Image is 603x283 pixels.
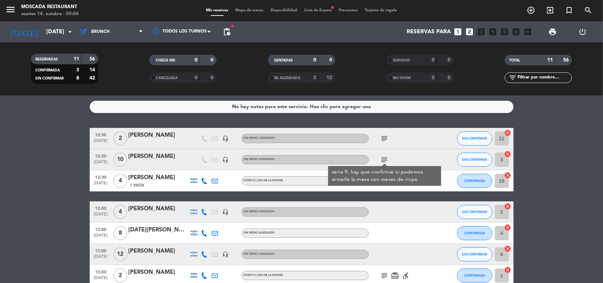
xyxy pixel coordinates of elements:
[35,77,64,80] span: SIN CONFIRMAR
[195,58,197,63] strong: 0
[92,160,110,168] span: [DATE]
[524,27,533,36] i: add_box
[5,4,16,15] i: menu
[301,8,335,12] span: Lista de Espera
[232,103,371,111] div: No hay notas para este servicio. Haz clic para agregar una
[113,269,127,283] span: 2
[448,75,452,80] strong: 0
[330,5,335,10] span: fiber_manual_record
[432,75,434,80] strong: 0
[464,179,485,183] span: CONFIRMADA
[508,73,517,82] i: filter_list
[457,247,492,261] button: SIN CONFIRMAR
[202,8,232,12] span: Mis reservas
[92,138,110,147] span: [DATE]
[500,27,509,36] i: looks_5
[313,75,316,80] strong: 2
[462,136,487,140] span: SIN CONFIRMAR
[223,209,229,215] i: headset_mic
[21,11,79,18] div: martes 14. octubre - 09:04
[244,179,283,182] span: EVENTO | Dia de la madre
[432,58,434,63] strong: 0
[393,76,411,80] span: NO SHOW
[578,28,587,36] i: power_settings_new
[92,225,110,233] span: 13:00
[361,8,401,12] span: Tarjetas de regalo
[548,28,557,36] span: print
[335,8,361,12] span: Pre-acceso
[504,203,512,210] i: cancel
[223,28,231,36] span: pending_actions
[5,24,43,40] i: [DATE]
[35,69,60,72] span: CONFIRMADA
[448,58,452,63] strong: 0
[244,274,283,277] span: EVENTO | Dia de la madre
[457,269,492,283] button: CONFIRMADA
[76,76,79,81] strong: 8
[464,273,485,277] span: CONFIRMADA
[223,135,229,142] i: headset_mic
[457,226,492,240] button: CONFIRMADA
[517,74,572,82] input: Filtrar por nombre...
[129,131,189,140] div: [PERSON_NAME]
[129,247,189,256] div: [PERSON_NAME]
[92,254,110,263] span: [DATE]
[244,158,275,161] span: Sin menú asignado
[129,225,189,235] div: [DATE][PERSON_NAME]
[73,57,79,61] strong: 11
[380,155,389,164] i: subject
[92,212,110,220] span: [DATE]
[35,58,58,61] span: RESERVADAS
[457,153,492,167] button: SIN CONFIRMAR
[393,59,410,62] span: SERVIDAS
[223,251,229,258] i: headset_mic
[454,27,463,36] i: looks_one
[92,233,110,241] span: [DATE]
[113,226,127,240] span: 8
[584,6,592,14] i: search
[113,153,127,167] span: 10
[129,152,189,161] div: [PERSON_NAME]
[329,58,333,63] strong: 0
[129,204,189,213] div: [PERSON_NAME]
[313,58,316,63] strong: 0
[156,59,175,62] span: CHECK INS
[380,271,389,280] i: subject
[563,58,571,63] strong: 56
[113,247,127,261] span: 12
[527,6,535,14] i: add_circle_outline
[244,210,275,213] span: Sin menú asignado
[267,8,301,12] span: Disponibilidad
[223,157,229,163] i: headset_mic
[244,137,275,140] span: Sin menú asignado
[211,58,215,63] strong: 0
[477,27,486,36] i: looks_3
[462,158,487,161] span: SIN CONFIRMAR
[546,6,554,14] i: exit_to_app
[232,8,267,12] span: Mapa de mesas
[92,204,110,212] span: 13:00
[565,6,573,14] i: turned_in_not
[129,268,189,277] div: [PERSON_NAME]
[512,27,521,36] i: looks_6
[113,131,127,146] span: 2
[156,76,178,80] span: CANCELADA
[92,267,110,276] span: 13:00
[462,210,487,214] span: SIN CONFIRMAR
[274,76,301,80] span: RE AGENDADA
[66,28,74,36] i: arrow_drop_down
[402,271,410,280] i: accessible_forward
[113,205,127,219] span: 4
[5,4,16,17] button: menu
[504,129,512,136] i: cancel
[391,271,400,280] i: card_giftcard
[92,130,110,138] span: 12:30
[92,152,110,160] span: 12:30
[457,205,492,219] button: SIN CONFIRMAR
[380,134,389,143] i: subject
[407,29,451,35] span: Reservas para
[195,75,197,80] strong: 0
[21,4,79,11] div: Moscada Restaurant
[548,58,553,63] strong: 11
[457,131,492,146] button: SIN CONFIRMAR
